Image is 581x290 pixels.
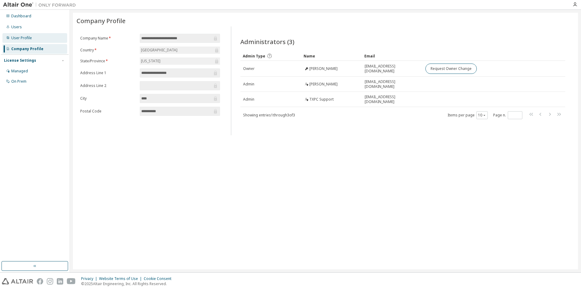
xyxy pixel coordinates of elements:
[140,57,220,65] div: [US_STATE]
[81,276,99,281] div: Privacy
[140,47,178,54] div: [GEOGRAPHIC_DATA]
[11,14,31,19] div: Dashboard
[80,71,136,75] label: Address Line 1
[80,83,136,88] label: Address Line 2
[140,58,161,64] div: [US_STATE]
[99,276,144,281] div: Website Terms of Use
[3,2,79,8] img: Altair One
[4,58,36,63] div: License Settings
[309,82,338,87] span: [PERSON_NAME]
[365,95,420,104] span: [EMAIL_ADDRESS][DOMAIN_NAME]
[57,278,63,285] img: linkedin.svg
[309,97,334,102] span: TXPC Support
[448,111,488,119] span: Items per page
[478,113,486,118] button: 10
[243,54,265,59] span: Admin Type
[80,109,136,114] label: Postal Code
[11,36,32,40] div: User Profile
[425,64,477,74] button: Request Owner Change
[365,79,420,89] span: [EMAIL_ADDRESS][DOMAIN_NAME]
[77,16,125,25] span: Company Profile
[243,66,255,71] span: Owner
[2,278,33,285] img: altair_logo.svg
[493,111,522,119] span: Page n.
[67,278,76,285] img: youtube.svg
[243,82,254,87] span: Admin
[365,64,420,74] span: [EMAIL_ADDRESS][DOMAIN_NAME]
[11,47,43,51] div: Company Profile
[140,47,220,54] div: [GEOGRAPHIC_DATA]
[11,25,22,29] div: Users
[243,112,295,118] span: Showing entries 1 through 3 of 3
[80,59,136,64] label: State/Province
[304,51,359,61] div: Name
[37,278,43,285] img: facebook.svg
[144,276,175,281] div: Cookie Consent
[364,51,420,61] div: Email
[47,278,53,285] img: instagram.svg
[80,36,136,41] label: Company Name
[11,79,26,84] div: On Prem
[309,66,338,71] span: [PERSON_NAME]
[80,48,136,53] label: Country
[80,96,136,101] label: City
[11,69,28,74] div: Managed
[240,37,294,46] span: Administrators (3)
[81,281,175,286] p: © 2025 Altair Engineering, Inc. All Rights Reserved.
[243,97,254,102] span: Admin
